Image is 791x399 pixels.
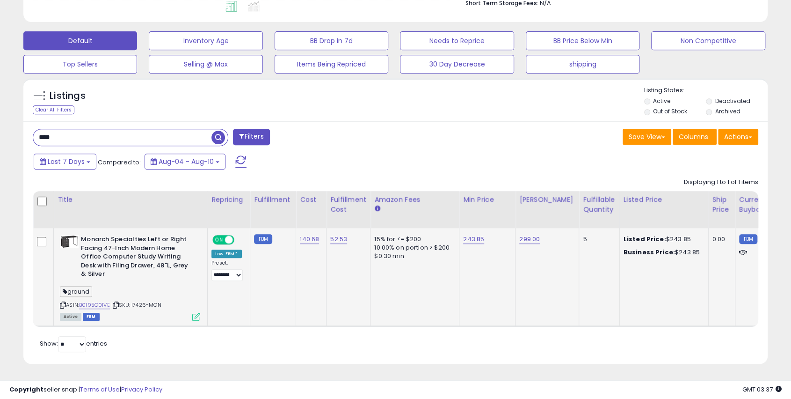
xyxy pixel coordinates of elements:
div: [PERSON_NAME] [519,195,575,205]
button: Inventory Age [149,31,262,50]
div: 10.00% on portion > $200 [374,244,452,252]
div: Clear All Filters [33,105,74,114]
span: Columns [679,132,708,141]
a: 52.53 [330,235,347,244]
button: Aug-04 - Aug-10 [145,154,225,170]
label: Deactivated [715,97,750,105]
span: Compared to: [98,158,141,167]
span: Show: entries [40,339,107,348]
strong: Copyright [9,385,44,394]
button: Filters [233,129,269,145]
div: $0.30 min [374,252,452,260]
a: Privacy Policy [121,385,162,394]
div: Low. FBM * [211,250,242,258]
span: All listings currently available for purchase on Amazon [60,313,81,321]
button: Last 7 Days [34,154,96,170]
button: Columns [673,129,717,145]
small: FBM [254,234,272,244]
button: Items Being Repriced [275,55,388,74]
a: Terms of Use [80,385,120,394]
button: Non Competitive [651,31,765,50]
small: Amazon Fees. [374,205,380,213]
div: Fulfillment Cost [330,195,366,214]
div: Cost [300,195,322,205]
b: Listed Price: [624,235,666,244]
p: Listing States: [644,86,768,95]
button: Default [23,31,137,50]
div: Title [58,195,203,205]
label: Active [653,97,670,105]
button: shipping [526,55,639,74]
div: $243.85 [624,235,701,244]
div: Repricing [211,195,246,205]
div: Fulfillable Quantity [583,195,615,214]
div: Listed Price [624,195,704,205]
div: Ship Price [712,195,731,214]
button: Actions [718,129,758,145]
div: 15% for <= $200 [374,235,452,244]
span: 2025-08-18 03:37 GMT [742,385,782,394]
span: | SKU: I7426-MON [111,301,161,309]
span: FBM [83,313,100,321]
button: 30 Day Decrease [400,55,514,74]
span: ON [213,236,225,244]
button: Selling @ Max [149,55,262,74]
span: OFF [233,236,248,244]
div: Displaying 1 to 1 of 1 items [684,178,758,187]
button: Save View [623,129,671,145]
label: Archived [715,107,740,115]
h5: Listings [50,89,86,103]
span: ground [60,286,92,297]
button: BB Drop in 7d [275,31,388,50]
div: ASIN: [60,235,200,319]
a: 243.85 [463,235,484,244]
div: Amazon Fees [374,195,455,205]
a: B0195C0IVE [79,301,110,309]
small: FBM [739,234,757,244]
div: Fulfillment [254,195,292,205]
div: Current Buybox Price [739,195,787,214]
div: 0.00 [712,235,728,244]
a: 299.00 [519,235,540,244]
button: Needs to Reprice [400,31,514,50]
button: Top Sellers [23,55,137,74]
b: Business Price: [624,248,675,257]
label: Out of Stock [653,107,687,115]
div: Preset: [211,260,243,281]
span: Aug-04 - Aug-10 [159,157,214,166]
button: BB Price Below Min [526,31,639,50]
a: 140.68 [300,235,319,244]
b: Monarch Specialties Left or Right Facing 47-Inch Modern Home Office Computer Study Writing Desk w... [81,235,195,281]
div: $243.85 [624,248,701,257]
div: seller snap | | [9,385,162,394]
div: 5 [583,235,612,244]
span: Last 7 Days [48,157,85,166]
img: 31hBSYzuetL._SL40_.jpg [60,235,79,248]
div: Min Price [463,195,511,205]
